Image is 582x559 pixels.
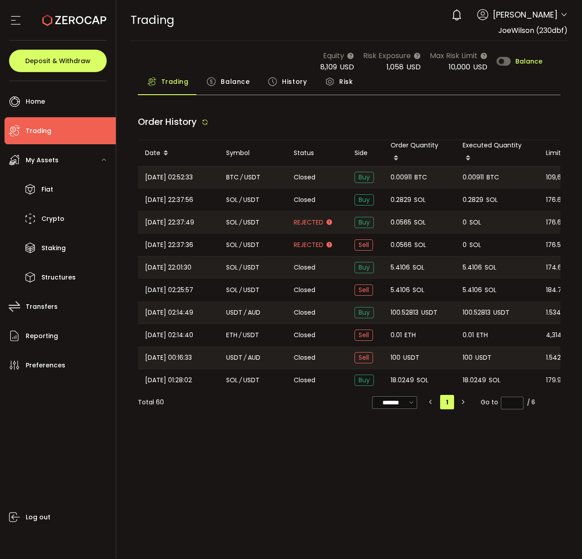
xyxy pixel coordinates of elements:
div: Status [286,148,347,158]
em: / [239,375,242,385]
span: SOL [226,195,238,205]
span: [DATE] 22:37:56 [145,195,193,205]
span: Trading [131,12,174,28]
em: / [240,172,243,183]
span: SOL [226,375,238,385]
span: SOL [414,195,426,205]
span: USDT [244,172,260,183]
span: 176.68 [546,217,565,228]
span: 176.68 [546,195,565,205]
em: / [239,217,242,228]
span: Go to [481,396,523,408]
span: Buy [355,194,374,206]
span: SOL [226,217,238,228]
span: Balance [515,58,542,64]
span: USD [340,62,354,72]
span: USDT [403,353,419,363]
span: Buy [355,262,374,273]
span: USDT [243,375,259,385]
span: 100 [391,353,400,363]
span: Rejected [294,240,323,250]
div: / 6 [527,398,535,407]
span: Balance [221,73,250,91]
span: SOL [469,217,481,228]
span: Home [26,95,45,108]
span: Preferences [26,359,65,372]
span: Closed [294,195,315,205]
span: [DATE] 22:01:30 [145,262,191,273]
span: Log out [26,511,50,524]
span: USDT [243,195,259,205]
button: Deposit & Withdraw [9,50,107,72]
em: / [239,262,242,273]
span: Sell [355,284,373,296]
span: [DATE] 00:16:33 [145,353,192,363]
span: Sell [355,239,373,251]
span: Closed [294,173,315,182]
span: 5.4106 [391,262,410,273]
div: Order Quantity [383,140,455,166]
span: SOL [226,240,238,250]
span: Risk Exposure [363,50,411,61]
span: Trading [161,73,189,91]
span: [DATE] 02:14:49 [145,307,193,318]
span: BTC [226,172,239,183]
span: Buy [355,172,374,183]
span: 179.95 [546,375,565,385]
span: 0.00911 [463,172,484,183]
span: USDT [243,330,259,340]
span: 5.4106 [391,285,410,295]
span: Deposit & Withdraw [25,58,91,64]
span: SOL [489,375,500,385]
em: / [239,285,242,295]
span: USDT [493,307,509,318]
span: USDT [243,262,259,273]
span: 18.0249 [391,375,414,385]
span: 109,670.07 [546,172,579,183]
em: / [239,330,241,340]
span: Closed [294,353,315,362]
span: SOL [226,262,238,273]
span: 18.0249 [463,375,486,385]
span: ETH [226,330,237,340]
span: USDT [475,353,491,363]
span: Equity [323,50,344,61]
span: [PERSON_NAME] [493,9,558,21]
span: Trading [26,124,51,137]
span: SOL [417,375,428,385]
span: Closed [294,330,315,340]
span: USD [406,62,421,72]
span: 0 [463,217,467,228]
span: Risk [339,73,353,91]
span: USD [473,62,487,72]
span: Closed [294,263,315,272]
span: SOL [414,240,426,250]
span: SOL [226,285,238,295]
div: Total 60 [138,398,164,407]
span: SOL [485,285,496,295]
div: Date [138,146,219,161]
span: AUD [248,307,260,318]
span: 0 [463,240,467,250]
span: 0.0566 [391,240,412,250]
span: USDT [243,240,259,250]
span: Reporting [26,330,58,343]
span: [DATE] 01:28:02 [145,375,192,385]
span: 1,058 [386,62,404,72]
span: Rejected [294,218,323,227]
span: Sell [355,330,373,341]
span: Closed [294,376,315,385]
span: 0.00911 [391,172,412,183]
span: SOL [413,285,424,295]
span: Fiat [41,183,53,196]
div: Symbol [219,148,286,158]
span: Order History [138,115,197,128]
span: BTC [414,172,427,183]
span: JoeWilson (230dbf) [498,25,568,36]
span: 0.01 [463,330,474,340]
span: 8,109 [320,62,337,72]
span: 5.4106 [463,285,482,295]
span: 100 [463,353,473,363]
span: ETH [477,330,488,340]
span: My Assets [26,154,59,167]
